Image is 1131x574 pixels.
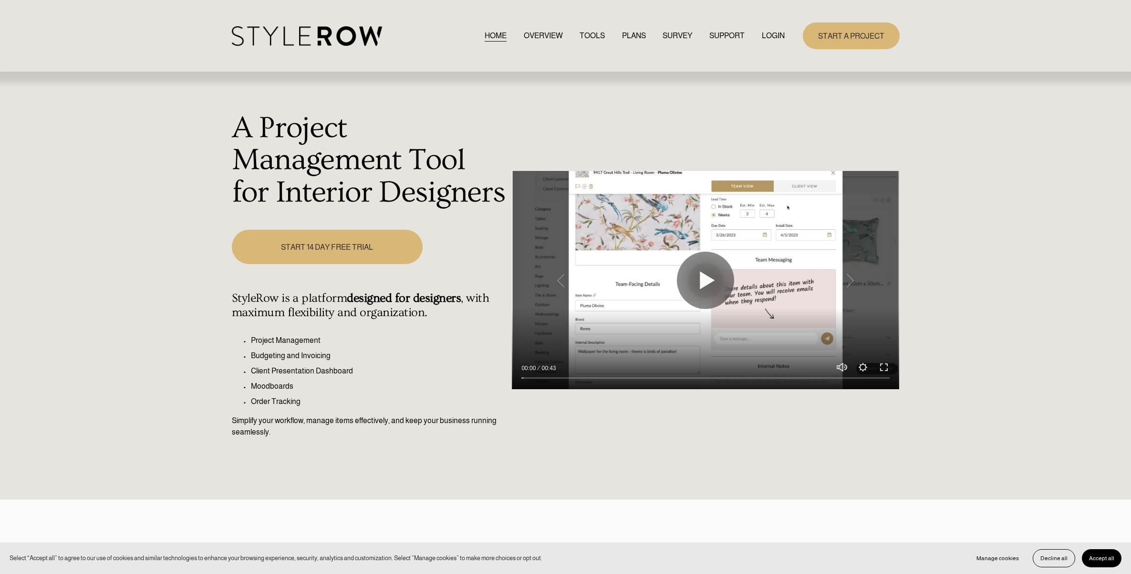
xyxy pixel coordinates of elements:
[976,555,1019,562] span: Manage cookies
[251,335,507,346] p: Project Management
[521,363,538,373] div: Current time
[232,230,423,264] a: START 14 DAY FREE TRIAL
[485,29,507,42] a: HOME
[709,30,745,42] span: SUPPORT
[251,365,507,377] p: Client Presentation Dashboard
[232,112,507,209] h1: A Project Management Tool for Interior Designers
[251,396,507,407] p: Order Tracking
[251,381,507,392] p: Moodboards
[677,252,734,309] button: Play
[1040,555,1068,562] span: Decline all
[709,29,745,42] a: folder dropdown
[622,29,646,42] a: PLANS
[524,29,563,42] a: OVERVIEW
[762,29,785,42] a: LOGIN
[1033,549,1075,567] button: Decline all
[663,29,692,42] a: SURVEY
[232,537,900,569] p: Dedicate 60 Minutes to Start a Project
[347,291,461,305] strong: designed for designers
[232,26,382,46] img: StyleRow
[10,553,542,563] p: Select “Accept all” to agree to our use of cookies and similar technologies to enhance your brows...
[538,363,558,373] div: Duration
[803,22,900,49] a: START A PROJECT
[969,549,1026,567] button: Manage cookies
[580,29,605,42] a: TOOLS
[232,291,507,320] h4: StyleRow is a platform , with maximum flexibility and organization.
[1089,555,1114,562] span: Accept all
[521,374,890,381] input: Seek
[232,415,507,438] p: Simplify your workflow, manage items effectively, and keep your business running seamlessly.
[251,350,507,361] p: Budgeting and Invoicing
[1082,549,1121,567] button: Accept all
